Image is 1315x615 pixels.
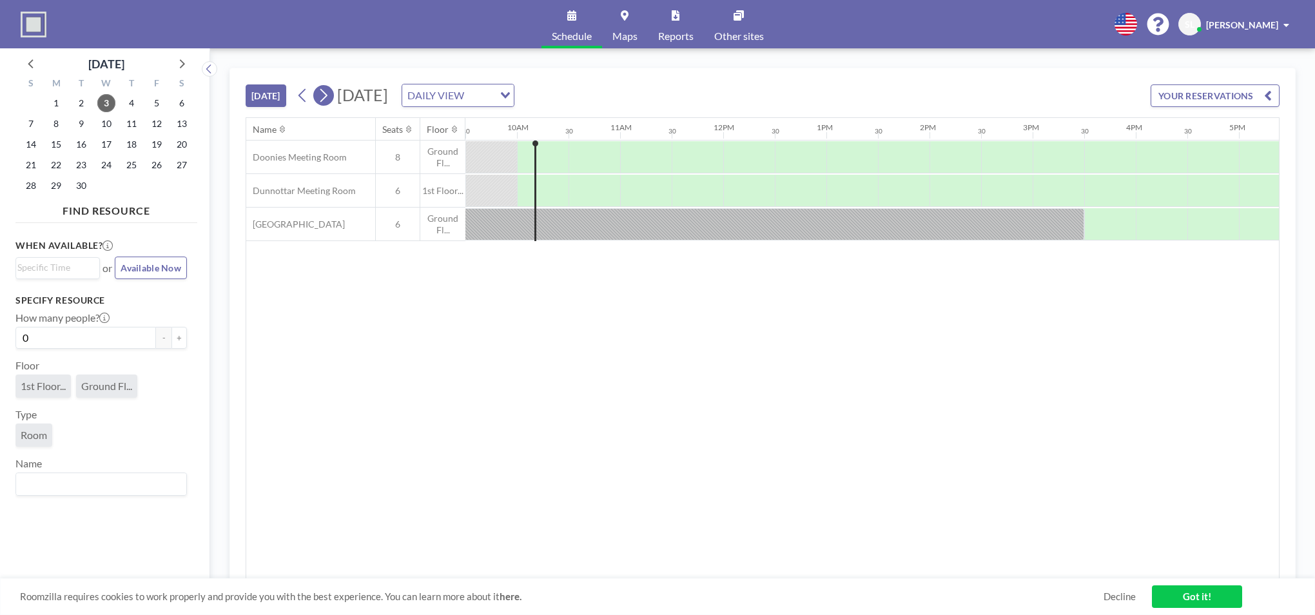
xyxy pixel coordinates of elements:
span: Ground Fl... [81,380,132,393]
span: Thursday, September 18, 2025 [122,135,141,153]
img: organization-logo [21,12,46,37]
span: Monday, September 1, 2025 [47,94,65,112]
span: [DATE] [337,85,388,104]
button: [DATE] [246,84,286,107]
span: Available Now [121,262,181,273]
span: Wednesday, September 10, 2025 [97,115,115,133]
div: 30 [1184,127,1192,135]
div: S [169,76,194,93]
span: Monday, September 8, 2025 [47,115,65,133]
span: Doonies Meeting Room [246,151,347,163]
span: Sunday, September 14, 2025 [22,135,40,153]
h4: FIND RESOURCE [15,199,197,217]
div: 5PM [1229,122,1245,132]
div: 12PM [714,122,734,132]
span: SL [1185,19,1194,30]
div: W [94,76,119,93]
span: 6 [376,219,420,230]
span: Ground Fl... [420,213,465,235]
span: Thursday, September 11, 2025 [122,115,141,133]
span: Schedule [552,31,592,41]
div: 2PM [920,122,936,132]
span: Saturday, September 6, 2025 [173,94,191,112]
a: here. [500,591,521,602]
div: Seats [382,124,403,135]
div: 30 [1081,127,1089,135]
span: Room [21,429,47,442]
span: Wednesday, September 3, 2025 [97,94,115,112]
label: Name [15,457,42,470]
button: + [171,327,187,349]
button: YOUR RESERVATIONS [1151,84,1280,107]
span: [GEOGRAPHIC_DATA] [246,219,345,230]
div: F [144,76,169,93]
span: Roomzilla requires cookies to work properly and provide you with the best experience. You can lea... [20,591,1104,603]
div: Floor [427,124,449,135]
div: Search for option [16,258,99,277]
span: Tuesday, September 23, 2025 [72,156,90,174]
span: Saturday, September 27, 2025 [173,156,191,174]
span: Tuesday, September 16, 2025 [72,135,90,153]
input: Search for option [17,260,92,275]
span: Monday, September 22, 2025 [47,156,65,174]
span: Reports [658,31,694,41]
span: 8 [376,151,420,163]
div: 30 [772,127,779,135]
div: 30 [668,127,676,135]
input: Search for option [17,476,179,493]
button: - [156,327,171,349]
span: [PERSON_NAME] [1206,19,1278,30]
input: Search for option [468,87,492,104]
button: Available Now [115,257,187,279]
span: Monday, September 15, 2025 [47,135,65,153]
div: 11AM [610,122,632,132]
span: Friday, September 26, 2025 [148,156,166,174]
span: Tuesday, September 30, 2025 [72,177,90,195]
span: Friday, September 12, 2025 [148,115,166,133]
span: Wednesday, September 24, 2025 [97,156,115,174]
span: Sunday, September 21, 2025 [22,156,40,174]
div: Name [253,124,277,135]
div: 30 [462,127,470,135]
span: Ground Fl... [420,146,465,168]
span: or [102,262,112,275]
span: Friday, September 5, 2025 [148,94,166,112]
div: 4PM [1126,122,1142,132]
span: Tuesday, September 9, 2025 [72,115,90,133]
div: [DATE] [88,55,124,73]
div: 30 [565,127,573,135]
span: Wednesday, September 17, 2025 [97,135,115,153]
a: Decline [1104,591,1136,603]
label: How many people? [15,311,110,324]
span: Thursday, September 25, 2025 [122,156,141,174]
span: Saturday, September 13, 2025 [173,115,191,133]
span: Saturday, September 20, 2025 [173,135,191,153]
div: T [119,76,144,93]
h3: Specify resource [15,295,187,306]
span: Thursday, September 4, 2025 [122,94,141,112]
div: Search for option [402,84,514,106]
div: S [19,76,44,93]
span: 6 [376,185,420,197]
label: Floor [15,359,39,372]
span: Tuesday, September 2, 2025 [72,94,90,112]
span: Friday, September 19, 2025 [148,135,166,153]
span: Monday, September 29, 2025 [47,177,65,195]
div: Search for option [16,473,186,495]
span: Other sites [714,31,764,41]
span: Maps [612,31,638,41]
span: 1st Floor... [21,380,66,393]
div: 1PM [817,122,833,132]
a: Got it! [1152,585,1242,608]
span: Sunday, September 28, 2025 [22,177,40,195]
div: 3PM [1023,122,1039,132]
div: 30 [875,127,882,135]
div: 30 [978,127,986,135]
div: M [44,76,69,93]
span: Sunday, September 7, 2025 [22,115,40,133]
span: DAILY VIEW [405,87,467,104]
div: 10AM [507,122,529,132]
span: 1st Floor... [420,185,465,197]
label: Type [15,408,37,421]
span: Dunnottar Meeting Room [246,185,356,197]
